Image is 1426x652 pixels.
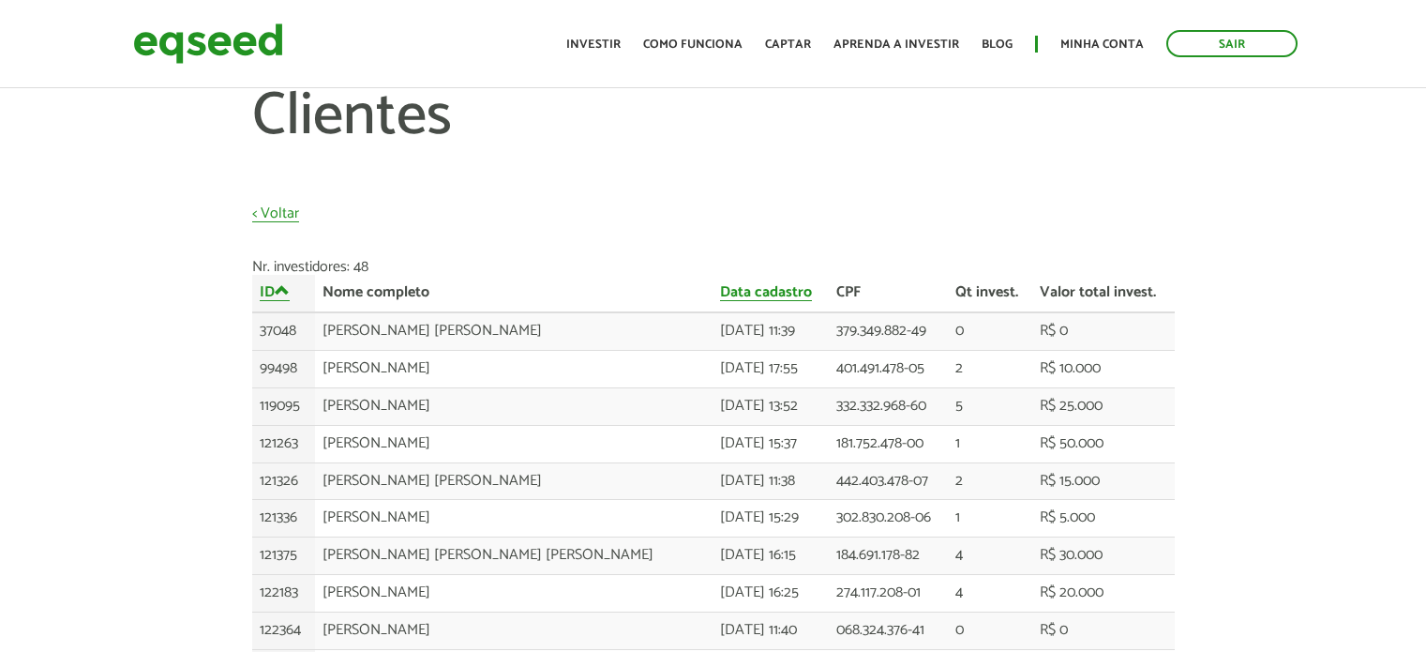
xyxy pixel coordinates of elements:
td: 5 [948,387,1032,425]
td: 332.332.968-60 [829,387,948,425]
td: 4 [948,538,1032,575]
a: Data cadastro [720,285,812,301]
td: 37048 [252,312,315,350]
a: < Voltar [252,206,299,222]
a: Sair [1166,30,1298,57]
td: [DATE] 13:52 [713,387,829,425]
a: ID [260,282,290,301]
td: R$ 20.000 [1032,575,1175,613]
td: 442.403.478-07 [829,462,948,500]
td: R$ 25.000 [1032,387,1175,425]
td: [PERSON_NAME] [315,575,713,613]
td: 0 [948,612,1032,649]
td: [DATE] 15:29 [713,500,829,538]
td: [DATE] 11:38 [713,462,829,500]
th: CPF [829,275,948,312]
td: [DATE] 17:55 [713,351,829,388]
th: Valor total invest. [1032,275,1175,312]
div: Nr. investidores: 48 [252,260,1175,275]
td: 122183 [252,575,315,613]
td: [PERSON_NAME] [315,387,713,425]
a: Investir [566,38,621,51]
td: R$ 50.000 [1032,425,1175,462]
td: [PERSON_NAME] [315,425,713,462]
td: R$ 30.000 [1032,538,1175,575]
td: 274.117.208-01 [829,575,948,613]
a: Aprenda a investir [833,38,959,51]
td: 184.691.178-82 [829,538,948,575]
td: 181.752.478-00 [829,425,948,462]
td: R$ 10.000 [1032,351,1175,388]
a: Como funciona [643,38,743,51]
td: 2 [948,351,1032,388]
a: Captar [765,38,811,51]
td: [PERSON_NAME] [PERSON_NAME] [315,462,713,500]
td: 4 [948,575,1032,613]
td: R$ 0 [1032,312,1175,350]
td: 121336 [252,500,315,538]
td: 99498 [252,351,315,388]
td: [PERSON_NAME] [PERSON_NAME] [PERSON_NAME] [315,538,713,575]
h1: Clientes [252,84,1175,206]
td: 379.349.882-49 [829,312,948,350]
td: [DATE] 11:40 [713,612,829,649]
a: Minha conta [1060,38,1144,51]
td: 121263 [252,425,315,462]
a: Blog [982,38,1013,51]
th: Nome completo [315,275,713,312]
td: [PERSON_NAME] [PERSON_NAME] [315,312,713,350]
td: 401.491.478-05 [829,351,948,388]
td: 2 [948,462,1032,500]
td: 1 [948,425,1032,462]
td: R$ 0 [1032,612,1175,649]
td: [DATE] 16:15 [713,538,829,575]
td: 122364 [252,612,315,649]
td: 302.830.208-06 [829,500,948,538]
td: 121375 [252,538,315,575]
img: EqSeed [133,19,283,68]
td: 1 [948,500,1032,538]
td: [PERSON_NAME] [315,500,713,538]
td: R$ 15.000 [1032,462,1175,500]
td: [DATE] 16:25 [713,575,829,613]
td: 068.324.376-41 [829,612,948,649]
td: [PERSON_NAME] [315,612,713,649]
td: [PERSON_NAME] [315,351,713,388]
td: 0 [948,312,1032,350]
th: Qt invest. [948,275,1032,312]
td: [DATE] 15:37 [713,425,829,462]
td: R$ 5.000 [1032,500,1175,538]
td: 121326 [252,462,315,500]
td: [DATE] 11:39 [713,312,829,350]
td: 119095 [252,387,315,425]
